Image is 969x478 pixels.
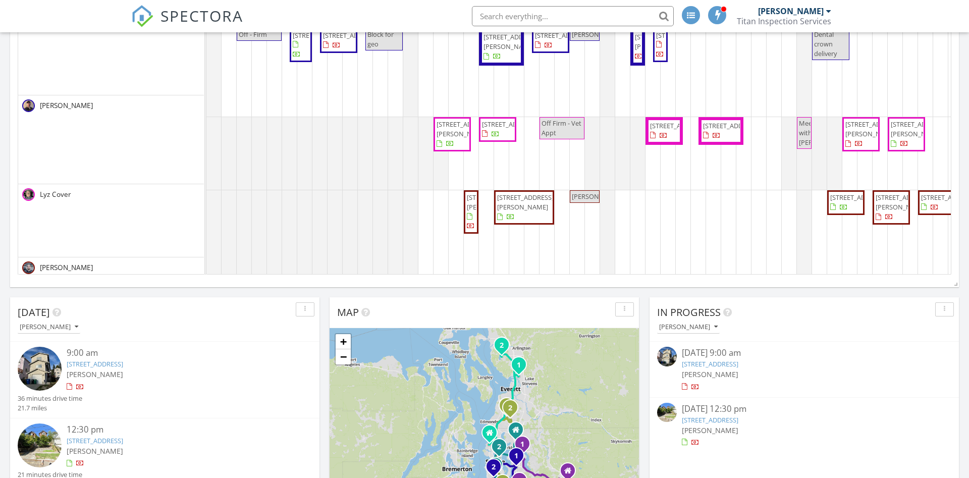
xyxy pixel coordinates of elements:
[492,464,496,471] i: 2
[131,14,243,35] a: SPECTORA
[682,369,738,379] span: [PERSON_NAME]
[497,444,501,451] i: 2
[535,31,591,40] span: [STREET_ADDRESS]
[657,347,677,366] img: image_processing20250928882n61b8.jpeg
[657,403,951,448] a: [DATE] 12:30 pm [STREET_ADDRESS] [PERSON_NAME]
[568,470,574,476] div: 346 Zemp Way NE, North Bend WA 98045
[682,426,738,435] span: [PERSON_NAME]
[682,359,738,368] a: [STREET_ADDRESS]
[467,193,523,211] span: [STREET_ADDRESS][PERSON_NAME]
[514,453,518,460] i: 1
[18,403,82,413] div: 21.7 miles
[22,188,35,201] img: 1e8f764f340c4791914931db194646f5.jpeg
[67,369,123,379] span: [PERSON_NAME]
[635,32,691,51] span: [STREET_ADDRESS][PERSON_NAME]
[18,394,82,403] div: 36 minutes drive time
[497,193,554,211] span: [STREET_ADDRESS][PERSON_NAME]
[657,403,677,422] img: streetview
[830,193,887,202] span: [STREET_ADDRESS]
[67,359,123,368] a: [STREET_ADDRESS]
[67,347,287,359] div: 9:00 am
[656,31,713,40] span: [STREET_ADDRESS]
[891,120,947,138] span: [STREET_ADDRESS][PERSON_NAME]
[239,30,267,39] span: Off - Firm
[38,100,95,111] span: [PERSON_NAME]
[657,305,721,319] span: In Progress
[516,455,522,461] div: 3990 129th Pl SE 302, Bellevue, WA 98006
[483,32,540,51] span: [STREET_ADDRESS][PERSON_NAME]
[517,362,521,369] i: 1
[508,405,512,412] i: 2
[845,120,902,138] span: [STREET_ADDRESS][PERSON_NAME]
[20,324,78,331] div: [PERSON_NAME]
[67,436,123,445] a: [STREET_ADDRESS]
[367,30,394,48] span: Block for geo
[758,6,824,16] div: [PERSON_NAME]
[160,5,243,26] span: SPECTORA
[516,430,522,436] div: 12607 NE 119th St, Kirkland WA 98034
[38,262,95,273] span: [PERSON_NAME]
[657,347,951,392] a: [DATE] 9:00 am [STREET_ADDRESS] [PERSON_NAME]
[572,30,623,39] span: [PERSON_NAME]
[703,121,760,130] span: [STREET_ADDRESS]
[18,347,62,391] img: image_processing20250928882n61b8.jpeg
[502,345,508,351] div: 3518 164th St NW, Stanwood, WA 98292
[542,119,581,137] span: Off Firm - Vet Appt
[657,321,720,334] button: [PERSON_NAME]
[437,120,493,138] span: [STREET_ADDRESS][PERSON_NAME]
[799,119,850,147] span: Meet with [PERSON_NAME]
[22,99,35,112] img: img_7612.jpg
[482,120,539,129] span: [STREET_ADDRESS]
[814,30,837,58] span: Dental crown delivery
[18,305,50,319] span: [DATE]
[520,441,524,448] i: 1
[22,261,35,274] img: img_0723.jpeg
[737,16,831,26] div: Titan Inspection Services
[519,364,525,370] div: 6026 52nd St NE, Marysville, WA 98270
[522,444,528,450] div: 16508 NE 27th Pl, Bellevue, WA 98008
[500,342,504,349] i: 2
[67,423,287,436] div: 12:30 pm
[18,347,312,413] a: 9:00 am [STREET_ADDRESS] [PERSON_NAME] 36 minutes drive time 21.7 miles
[572,192,623,201] span: [PERSON_NAME]
[682,415,738,424] a: [STREET_ADDRESS]
[131,5,153,27] img: The Best Home Inspection Software - Spectora
[336,334,351,349] a: Zoom in
[336,349,351,364] a: Zoom out
[682,403,927,415] div: [DATE] 12:30 pm
[659,324,718,331] div: [PERSON_NAME]
[510,407,516,413] div: 1322 194th St SE E7, Bothell, WA 98012
[323,31,380,40] span: [STREET_ADDRESS]
[650,121,707,130] span: [STREET_ADDRESS]
[67,446,123,456] span: [PERSON_NAME]
[337,305,359,319] span: Map
[293,31,349,40] span: [STREET_ADDRESS]
[38,189,73,199] span: Lyz Cover
[472,6,674,26] input: Search everything...
[18,321,80,334] button: [PERSON_NAME]
[499,446,505,452] div: 307 27th Ave E A, Seattle, WA 98112
[18,423,62,467] img: streetview
[682,347,927,359] div: [DATE] 9:00 am
[490,433,496,439] div: 8530 Mary Ave NW Apt A303, Seattle WA 98117
[876,193,932,211] span: [STREET_ADDRESS][PERSON_NAME]
[494,466,500,472] div: 9898 5th Ln SW, Seattle, WA 98106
